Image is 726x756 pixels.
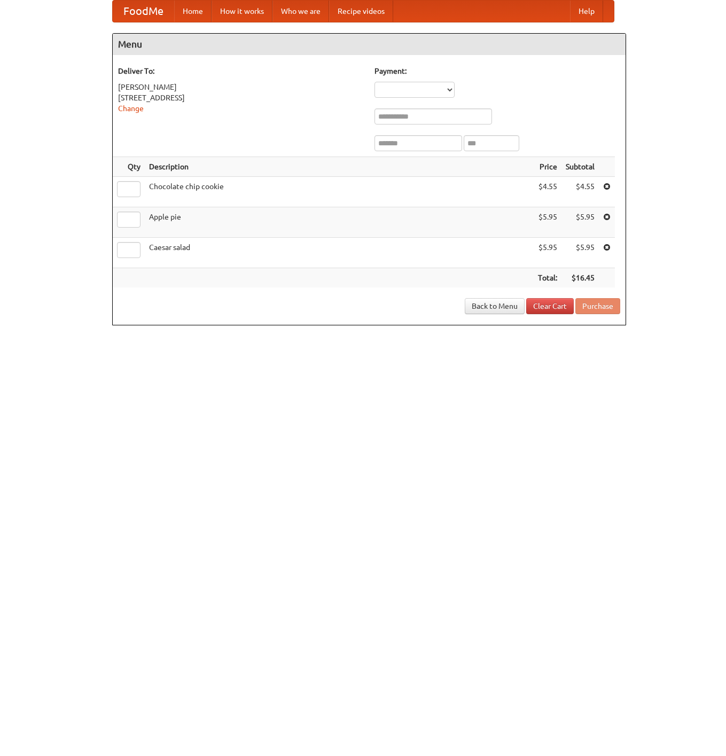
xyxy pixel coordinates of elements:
[212,1,272,22] a: How it works
[534,268,561,288] th: Total:
[374,66,620,76] h5: Payment:
[272,1,329,22] a: Who we are
[534,207,561,238] td: $5.95
[534,238,561,268] td: $5.95
[561,268,599,288] th: $16.45
[561,177,599,207] td: $4.55
[145,177,534,207] td: Chocolate chip cookie
[118,104,144,113] a: Change
[145,207,534,238] td: Apple pie
[534,177,561,207] td: $4.55
[113,157,145,177] th: Qty
[118,66,364,76] h5: Deliver To:
[329,1,393,22] a: Recipe videos
[561,157,599,177] th: Subtotal
[113,1,174,22] a: FoodMe
[145,157,534,177] th: Description
[145,238,534,268] td: Caesar salad
[113,34,626,55] h4: Menu
[118,82,364,92] div: [PERSON_NAME]
[561,207,599,238] td: $5.95
[561,238,599,268] td: $5.95
[575,298,620,314] button: Purchase
[570,1,603,22] a: Help
[526,298,574,314] a: Clear Cart
[465,298,525,314] a: Back to Menu
[174,1,212,22] a: Home
[118,92,364,103] div: [STREET_ADDRESS]
[534,157,561,177] th: Price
